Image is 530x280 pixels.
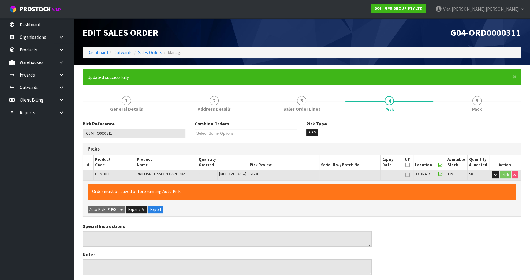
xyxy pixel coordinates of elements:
[371,4,426,13] a: G04 - GPS GROUP PTY LTD
[128,207,146,212] span: Expand All
[87,74,129,80] span: Updated successfully
[250,171,259,177] span: 5 BDL
[443,6,485,12] span: Viet [PERSON_NAME]
[467,155,489,170] th: Quantity Allocated
[87,50,108,55] a: Dashboard
[122,96,131,105] span: 1
[114,50,132,55] a: Outwards
[415,171,430,177] span: 39-36-4-B
[248,155,319,170] th: Pick Review
[306,129,318,136] span: FIFO
[219,171,246,177] span: [MEDICAL_DATA]
[148,206,163,213] button: Export
[138,50,162,55] a: Sales Orders
[450,27,521,38] span: G04-ORD0000311
[319,155,381,170] th: Serial No. / Batch No.
[385,106,394,113] span: Pick
[110,106,143,112] span: General Details
[472,96,482,105] span: 5
[283,106,320,112] span: Sales Order Lines
[486,6,519,12] span: [PERSON_NAME]
[126,206,147,213] button: Expand All
[374,6,423,11] strong: G04 - GPS GROUP PTY LTD
[87,171,89,177] span: 1
[199,171,202,177] span: 50
[83,223,125,230] label: Special Instructions
[93,155,135,170] th: Product Code
[297,96,306,105] span: 3
[95,171,111,177] span: HEN10110
[135,155,197,170] th: Product Name
[52,7,62,13] small: WMS
[88,184,516,199] div: Order must be saved before running Auto Pick.
[168,50,183,55] span: Manage
[198,106,231,112] span: Address Details
[20,5,51,13] span: ProStock
[513,73,517,81] span: ×
[446,155,467,170] th: Available Stock
[197,155,248,170] th: Quantity Ordered
[500,171,511,179] button: Pick
[9,5,17,13] img: cube-alt.png
[195,121,229,127] label: Combine Orders
[107,207,116,212] strong: FIFO
[381,155,402,170] th: Expiry Date
[413,155,435,170] th: Location
[469,171,473,177] span: 50
[306,121,327,127] label: Pick Type
[83,251,95,258] label: Notes
[447,171,453,177] span: 139
[210,96,219,105] span: 2
[385,96,394,105] span: 4
[402,155,413,170] th: UP
[88,206,118,213] button: Auto Pick -FIFO
[472,106,482,112] span: Pack
[137,171,186,177] span: BRILLIANCE SALON CAPE 2025
[88,146,297,152] h3: Picks
[83,121,115,127] label: Pick Reference
[83,155,93,170] th: #
[83,27,159,38] span: Edit Sales Order
[489,155,521,170] th: Action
